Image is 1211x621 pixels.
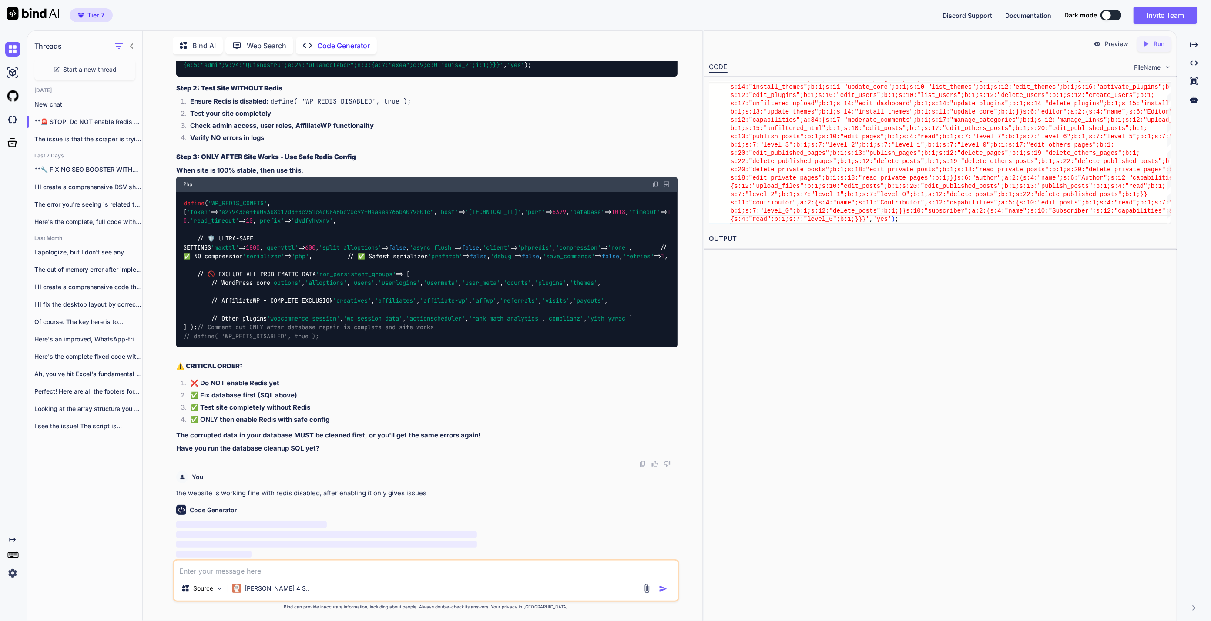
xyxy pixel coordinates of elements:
strong: Check admin access, user roles, AffiliateWP functionality [190,121,374,130]
strong: Step 2: Test Site WITHOUT Redis [176,84,282,92]
span: s:20:"delete_private_posts";b:1;s:18:"edit_private [731,166,913,173]
h2: Last Month [27,235,142,242]
span: ks";b:1;s:12:"upload_files"; [1096,117,1198,124]
span: :"read";b:1;s:7:"level_7";b:1;s:7:"level_6";b:1;s: [913,133,1096,140]
span: ages";b:1;}}s:6:"author";a:2:{s:4:"name";s:6:"Auth [913,174,1096,181]
span: 'host' [437,208,458,216]
span: 'prefetch' [428,252,463,260]
span: 'yith_ywrac' [587,314,629,322]
span: 0:"edit_published_posts";b:1;s:13:"publish_posts"; [913,183,1096,190]
span: 1 [661,252,664,260]
p: the website is working fine with redis disabled, after enabling it only gives issues [176,488,678,498]
span: "activate_plugins";b:1; [1096,83,1180,90]
img: attachment [642,584,652,594]
img: icon [659,584,668,593]
span: 'maxttl' [211,244,239,251]
span: 1800 [246,244,260,251]
span: s:12:"capabilities";a:34:{s:17:"moderate_comments" [731,117,913,124]
span: 'payouts' [573,297,604,304]
span: 'options' [270,279,302,287]
span: 'themes' [570,279,597,287]
span: _pages";b:1; [1096,150,1140,157]
strong: Have you run the database cleanup SQL yet? [176,444,319,452]
span: 'phpredis' [517,244,552,251]
span: s:20:"edit_published_pages";b:1;s:13:"publish_page [731,150,913,157]
span: eate_users";b:1; [1096,92,1154,99]
span: 'queryttl' [263,244,298,251]
strong: Verify NO errors in logs [190,134,264,142]
img: like [651,461,658,467]
span: Discord Support [943,12,992,19]
span: 'debug' [490,252,515,260]
p: New chat [34,100,142,109]
span: :1;s:17:"edit_others_posts";b:1;s:20:"edit_publish [913,125,1096,132]
span: 'save_commands' [543,252,595,260]
p: I'll create a comprehensive code that finds... [34,283,142,291]
span: s:14:"install_themes";b:1;s:11:"update_core";b:1;s [731,83,913,90]
span: Documentation [1005,12,1051,19]
span: b:1;s:13:"update_themes";b:1;s:14:"install_themes" [731,108,913,115]
span: 'referrals' [500,297,538,304]
span: s:7:"level_2";b:1;s:7:"level_1";b:1;s:7:"level_0"; [731,191,913,198]
p: Preview [1105,40,1128,48]
span: {s:4:"read";b:1;s:7:"level_0";b:1;}}}' [731,216,869,223]
span: :"list_users";b:1;s:12:"delete_users";b:1;s:12:"cr [913,92,1096,99]
span: 'complianz' [545,314,584,322]
strong: ❌ Do NOT enable Redis yet [190,379,279,387]
span: 'yes' [873,216,891,223]
span: lete_private_pages";b:1; [1096,166,1184,173]
code: ( , [ => , => , => , => , => , => , => , // 🛡️ ULTRA-SAFE SETTINGS => , => , => , => , => , => , ... [183,199,671,341]
span: 'affiliates' [375,297,416,304]
img: copy [639,461,646,467]
img: ai-studio [5,65,20,80]
span: ts";b:1;s:19:"delete_others_posts";b:1;s:22:"delet [913,158,1096,165]
span: // Comment out ONLY after database repair is complete and site works [197,323,434,331]
span: 'affwp' [472,297,496,304]
p: **🚨 STOP! Do NOT enable Redis yet!** T... [34,117,142,126]
span: b:1;s:12:"delete_posts";b:1;s:22:"delete_published [913,191,1096,198]
span: s:12:"capabilities";a:2: [1096,207,1184,214]
span: 'dwdfyhvxnv' [291,217,333,225]
span: 'serializer' [243,252,285,260]
span: 600 [305,244,315,251]
span: 'plugins' [535,279,566,287]
span: false [389,244,406,251]
p: The out of memory error after implementing... [34,265,142,274]
span: false [522,252,539,260]
span: 'database' [570,208,604,216]
span: ;b:1;s:11:"update_core";b:1;}}s:6:"editor";a:2:{s: [913,108,1096,115]
p: Here's the complete, full code with all... [34,217,142,226]
span: e_published_posts";b:1; [1096,158,1180,165]
p: Web Search [247,40,286,51]
p: Code Generator [317,40,370,51]
img: Bind AI [7,7,59,20]
p: The issue is that the scraper is trying ... [34,135,142,144]
button: Discord Support [943,11,992,20]
p: Bind AI [192,40,216,51]
p: I apologize, but I don't see any... [34,248,142,257]
span: 4:"name";s:6:"Editor"; [1096,108,1177,115]
span: Start a new thread [64,65,117,74]
span: define [184,199,205,207]
span: b:1;s:15:"unfiltered_html";b:1;s:10:"edit_posts";b [731,125,913,132]
p: I'll fix the desktop layout by correcting... [34,300,142,309]
span: 10 [246,217,253,225]
span: :10:"list_themes";b:1;s:12:"edit_themes";b:1;s:16: [913,83,1096,90]
span: _1";b:1;s:7:"level_0";b:1;s:17:"edit_others_pages" [913,141,1096,148]
p: Source [193,584,213,593]
span: "e279430effe043b8c17d3f3c751c4c0846bc70c97f0eaaea766b4079001c" [218,208,434,216]
span: 'non_persistent_groups' [316,270,396,278]
span: ;b:1;s:14:"update_plugins";b:1;s:14:"delete_plugin [913,100,1096,107]
button: Documentation [1005,11,1051,20]
span: b:1;s:4:"read";b:1; [1096,183,1166,190]
span: 'userlogins' [378,279,420,287]
span: s:13:"publish_posts";b:1;s:10:"edit_pages";b:1;s:4 [731,133,913,140]
span: 'affiliate-wp' [420,297,469,304]
span: false [462,244,479,251]
span: 'creatives' [333,297,371,304]
span: ‌ [176,531,477,538]
p: Run [1154,40,1164,48]
span: s:12:"edit_plugins";b:1;s:10:"edit_users";b:1;s:10 [731,92,913,99]
span: ‌ [176,551,252,558]
span: or";s:12:"capabilities";a:10: [1096,174,1202,181]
